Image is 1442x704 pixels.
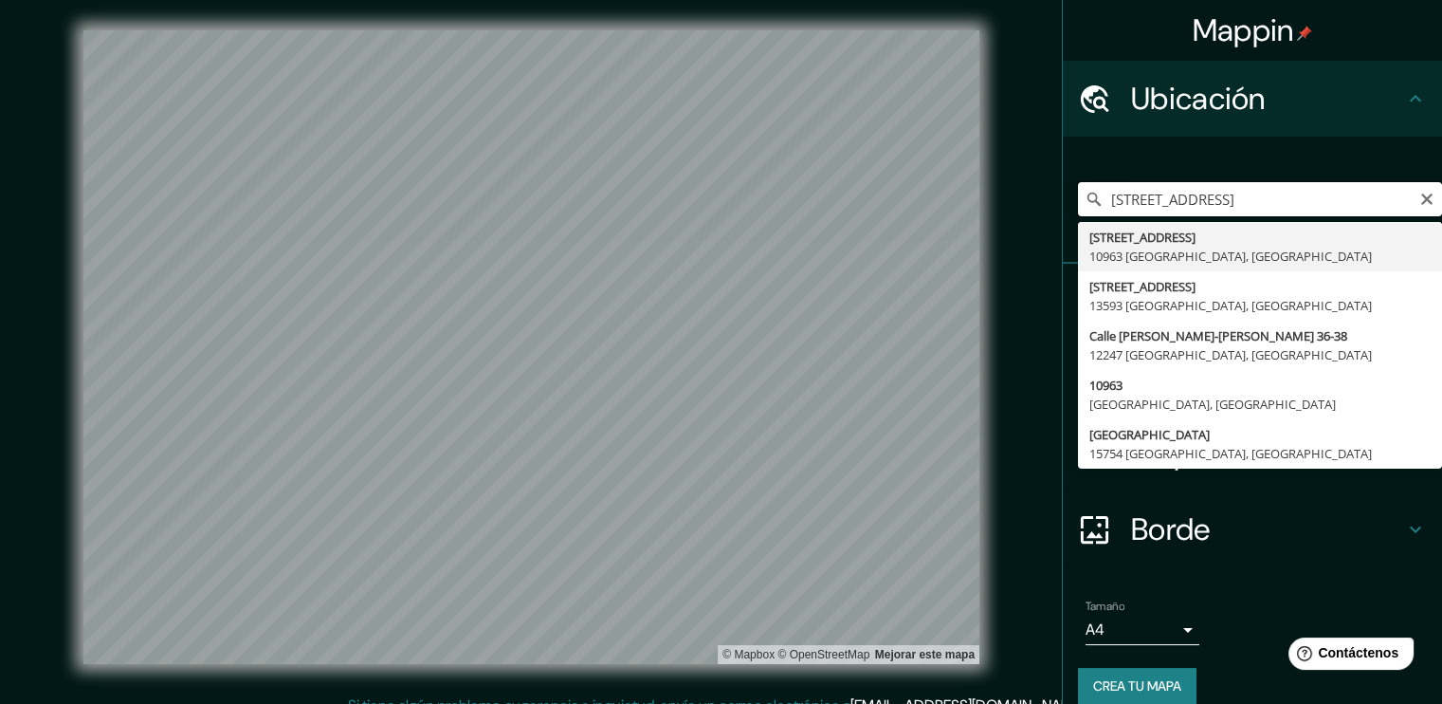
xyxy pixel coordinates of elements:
a: Mapa de OpenStreet [777,648,869,661]
font: [GEOGRAPHIC_DATA], [GEOGRAPHIC_DATA] [1089,396,1336,413]
font: 10963 [1089,377,1123,394]
input: Elige tu ciudad o zona [1078,182,1442,216]
font: © Mapbox [722,648,775,661]
font: [STREET_ADDRESS] [1089,229,1196,246]
a: Comentarios sobre el mapa [875,648,975,661]
iframe: Lanzador de widgets de ayuda [1273,630,1421,683]
button: Claro [1419,189,1434,207]
font: [STREET_ADDRESS] [1089,278,1196,295]
font: Crea tu mapa [1093,677,1181,695]
font: Mejorar este mapa [875,648,975,661]
div: Borde [1063,491,1442,567]
font: Calle [PERSON_NAME]-[PERSON_NAME] 36-38 [1089,327,1347,344]
canvas: Mapa [83,30,979,664]
a: Mapbox [722,648,775,661]
font: 13593 [GEOGRAPHIC_DATA], [GEOGRAPHIC_DATA] [1089,297,1372,314]
div: Patas [1063,264,1442,340]
font: 10963 [GEOGRAPHIC_DATA], [GEOGRAPHIC_DATA] [1089,248,1372,265]
div: A4 [1086,615,1199,645]
font: Ubicación [1131,79,1266,119]
font: [GEOGRAPHIC_DATA] [1089,426,1210,443]
button: Crea tu mapa [1078,668,1196,704]
div: Ubicación [1063,61,1442,137]
div: Disposición [1063,416,1442,491]
img: pin-icon.png [1297,26,1312,41]
font: © OpenStreetMap [777,648,869,661]
font: Mappin [1193,10,1294,50]
div: Estilo [1063,340,1442,416]
font: Borde [1131,509,1211,549]
font: Tamaño [1086,599,1124,614]
font: 12247 [GEOGRAPHIC_DATA], [GEOGRAPHIC_DATA] [1089,346,1372,363]
font: 15754 [GEOGRAPHIC_DATA], [GEOGRAPHIC_DATA] [1089,445,1372,462]
font: A4 [1086,620,1104,639]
